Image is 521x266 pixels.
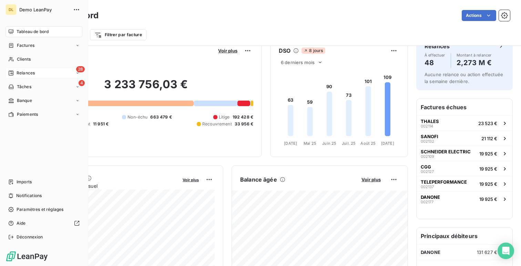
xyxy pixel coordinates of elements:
[6,251,48,262] img: Logo LeanPay
[421,249,440,255] span: DANONE
[421,149,471,154] span: SCHNEIDER ELECTRIC
[183,177,199,182] span: Voir plus
[417,161,512,176] button: CGG00212719 925 €
[302,48,325,54] span: 8 jours
[478,121,497,126] span: 23 523 €
[17,29,49,35] span: Tableau de bord
[425,72,503,84] span: Aucune relance ou action effectuée la semaine dernière.
[479,166,497,172] span: 19 925 €
[417,131,512,146] button: SANOFI00213221 112 €
[17,234,43,240] span: Déconnexion
[417,228,512,244] h6: Principaux débiteurs
[17,84,31,90] span: Tâches
[17,206,63,213] span: Paramètres et réglages
[6,4,17,15] div: DL
[6,218,82,229] a: Aide
[219,114,230,120] span: Litige
[361,177,381,182] span: Voir plus
[16,193,42,199] span: Notifications
[127,114,147,120] span: Non-échu
[19,7,69,12] span: Demo LeanPay
[417,146,512,161] button: SCHNEIDER ELECTRIC00210919 925 €
[279,47,290,55] h6: DSO
[233,114,253,120] span: 192 428 €
[17,111,38,117] span: Paiements
[421,139,434,143] span: 002132
[457,57,492,68] h4: 2,273 M €
[417,176,512,191] button: TELEPERFORMANCE00213719 925 €
[421,194,440,200] span: DANONE
[79,80,85,86] span: 4
[498,243,514,259] div: Open Intercom Messenger
[181,176,201,183] button: Voir plus
[216,48,239,54] button: Voir plus
[322,141,336,146] tspan: Juin 25
[425,42,450,50] h6: Relances
[218,48,237,53] span: Voir plus
[421,200,433,204] span: 002177
[17,220,26,226] span: Aide
[425,57,445,68] h4: 48
[39,182,178,190] span: Chiffre d'affaires mensuel
[202,121,232,127] span: Recouvrement
[381,141,394,146] tspan: [DATE]
[417,115,512,131] button: THALES00211423 523 €
[421,134,438,139] span: SANOFI
[417,99,512,115] h6: Factures échues
[421,185,434,189] span: 002137
[284,141,297,146] tspan: [DATE]
[421,164,431,170] span: CGG
[17,179,32,185] span: Imports
[421,119,439,124] span: THALES
[304,141,316,146] tspan: Mai 25
[479,181,497,187] span: 19 925 €
[477,249,497,255] span: 131 627 €
[235,121,253,127] span: 33 956 €
[150,114,172,120] span: 663 479 €
[425,53,445,57] span: À effectuer
[479,196,497,202] span: 19 925 €
[421,179,467,185] span: TELEPERFORMANCE
[421,124,433,128] span: 002114
[342,141,356,146] tspan: Juil. 25
[479,151,497,156] span: 19 925 €
[359,176,383,183] button: Voir plus
[17,42,34,49] span: Factures
[417,191,512,206] button: DANONE00217719 925 €
[90,29,146,40] button: Filtrer par facture
[39,78,253,98] h2: 3 233 756,03 €
[457,53,492,57] span: Montant à relancer
[360,141,376,146] tspan: Août 25
[17,98,32,104] span: Banque
[421,154,434,158] span: 002109
[481,136,497,141] span: 21 112 €
[240,175,277,184] h6: Balance âgée
[421,170,434,174] span: 002127
[76,66,85,72] span: 28
[17,70,35,76] span: Relances
[93,121,109,127] span: 11 951 €
[17,56,31,62] span: Clients
[462,10,496,21] button: Actions
[281,60,315,65] span: 6 derniers mois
